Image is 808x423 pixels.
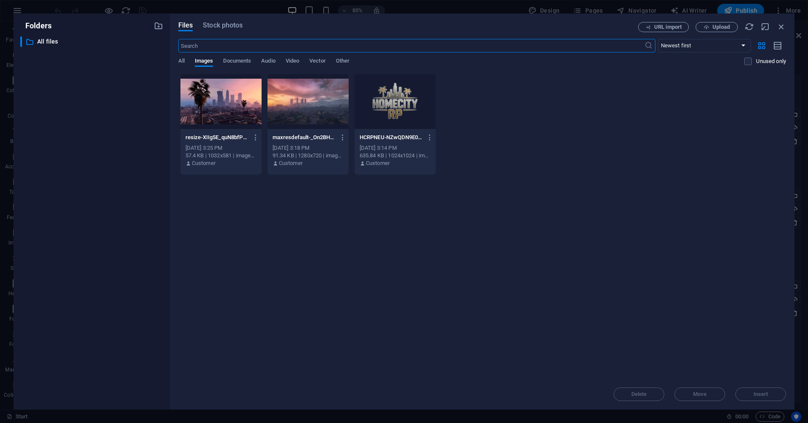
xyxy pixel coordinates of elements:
[154,21,163,30] i: Create new folder
[203,20,243,30] span: Stock photos
[777,22,786,31] i: Close
[186,152,257,159] div: 57.4 KB | 1032x581 | image/webp
[273,152,344,159] div: 91.34 KB | 1280x720 | image/jpeg
[37,37,147,47] p: All files
[638,22,689,32] button: URL import
[20,20,52,31] p: Folders
[223,56,251,68] span: Documents
[756,58,786,65] p: Displays only files that are not in use on the website. Files added during this session can still...
[366,159,390,167] p: Customer
[745,22,754,31] i: Reload
[360,144,431,152] div: [DATE] 3:14 PM
[696,22,738,32] button: Upload
[178,56,185,68] span: All
[654,25,682,30] span: URL import
[186,144,257,152] div: [DATE] 3:25 PM
[273,134,336,141] p: maxresdefault-_On2BHLJZ7Lz3Vx0TVey3A.jpg
[336,56,349,68] span: Other
[178,39,644,52] input: Search
[186,134,249,141] p: resize-XIIg5E_quN8bfPxHRZpK3g.webp
[178,20,193,30] span: Files
[286,56,299,68] span: Video
[712,25,730,30] span: Upload
[279,159,303,167] p: Customer
[261,56,275,68] span: Audio
[192,159,216,167] p: Customer
[761,22,770,31] i: Minimize
[360,134,423,141] p: HCRPNEU-NZwQDN9E0e1q4lX1eKVoIQ.png
[195,56,213,68] span: Images
[20,36,22,47] div: ​
[273,144,344,152] div: [DATE] 3:18 PM
[309,56,326,68] span: Vector
[360,152,431,159] div: 635.84 KB | 1024x1024 | image/png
